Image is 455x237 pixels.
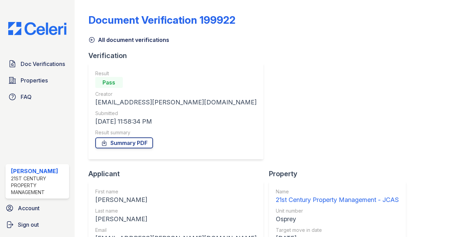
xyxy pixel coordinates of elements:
[3,218,72,232] a: Sign out
[3,201,72,215] a: Account
[276,207,399,214] div: Unit number
[276,214,399,224] div: Osprey
[95,188,257,195] div: First name
[95,91,257,98] div: Creator
[95,195,257,205] div: [PERSON_NAME]
[276,227,399,234] div: Target move in date
[276,188,399,205] a: Name 21st Century Property Management - JCAS
[21,60,65,68] span: Doc Verifications
[95,70,257,77] div: Result
[18,204,40,212] span: Account
[95,137,153,148] a: Summary PDF
[95,227,257,234] div: Email
[18,221,39,229] span: Sign out
[3,22,72,35] img: CE_Logo_Blue-a8612792a0a2168367f1c8372b55b34899dd931a85d93a1a3d3e32e68fde9ad4.png
[6,74,69,87] a: Properties
[88,51,269,60] div: Verification
[95,117,257,126] div: [DATE] 11:58:34 PM
[21,93,32,101] span: FAQ
[88,14,236,26] div: Document Verification 199922
[11,175,66,196] div: 21st Century Property Management
[95,98,257,107] div: [EMAIL_ADDRESS][PERSON_NAME][DOMAIN_NAME]
[95,129,257,136] div: Result summary
[276,188,399,195] div: Name
[21,76,48,84] span: Properties
[88,169,269,179] div: Applicant
[11,167,66,175] div: [PERSON_NAME]
[95,207,257,214] div: Last name
[95,77,123,88] div: Pass
[95,214,257,224] div: [PERSON_NAME]
[95,110,257,117] div: Submitted
[6,90,69,104] a: FAQ
[6,57,69,71] a: Doc Verifications
[269,169,411,179] div: Property
[88,36,169,44] a: All document verifications
[276,195,399,205] div: 21st Century Property Management - JCAS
